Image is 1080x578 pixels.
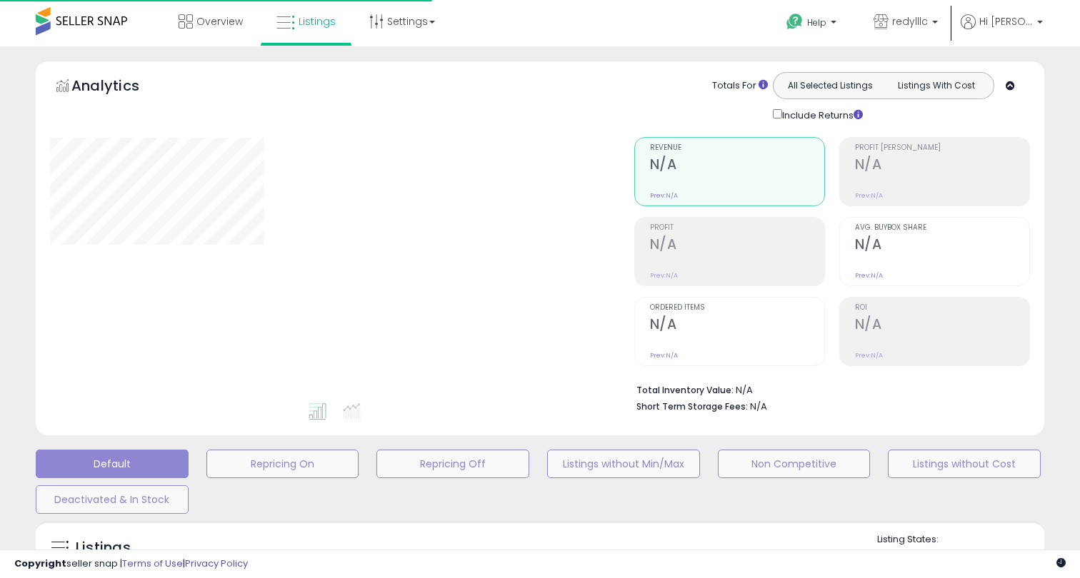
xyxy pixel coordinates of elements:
span: Profit [PERSON_NAME] [855,144,1029,152]
span: Hi [PERSON_NAME] [979,14,1033,29]
i: Get Help [786,13,804,31]
button: Repricing Off [376,450,529,478]
span: Profit [650,224,824,232]
h5: Analytics [71,76,167,99]
b: Total Inventory Value: [636,384,734,396]
span: Ordered Items [650,304,824,312]
small: Prev: N/A [855,271,883,280]
button: Listings without Cost [888,450,1041,478]
span: ROI [855,304,1029,312]
a: Help [775,2,851,46]
div: Totals For [712,79,768,93]
button: Deactivated & In Stock [36,485,189,514]
h2: N/A [650,156,824,176]
button: Default [36,450,189,478]
small: Prev: N/A [650,191,678,200]
small: Prev: N/A [650,271,678,280]
h2: N/A [855,316,1029,335]
button: Repricing On [206,450,359,478]
span: Overview [196,14,243,29]
div: Include Returns [762,106,880,123]
div: seller snap | | [14,557,248,571]
button: Listings without Min/Max [547,450,700,478]
span: N/A [750,400,767,413]
small: Prev: N/A [855,351,883,360]
a: Hi [PERSON_NAME] [961,14,1043,46]
button: Non Competitive [718,450,871,478]
h2: N/A [855,236,1029,255]
li: N/A [636,380,1019,397]
span: Avg. Buybox Share [855,224,1029,232]
b: Short Term Storage Fees: [636,400,748,412]
h2: N/A [650,316,824,335]
h2: N/A [855,156,1029,176]
span: Revenue [650,144,824,152]
small: Prev: N/A [650,351,678,360]
strong: Copyright [14,557,66,570]
span: Help [807,16,826,29]
h2: N/A [650,236,824,255]
span: Listings [299,14,336,29]
small: Prev: N/A [855,191,883,200]
span: redylllc [892,14,928,29]
button: Listings With Cost [883,76,989,95]
button: All Selected Listings [777,76,884,95]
